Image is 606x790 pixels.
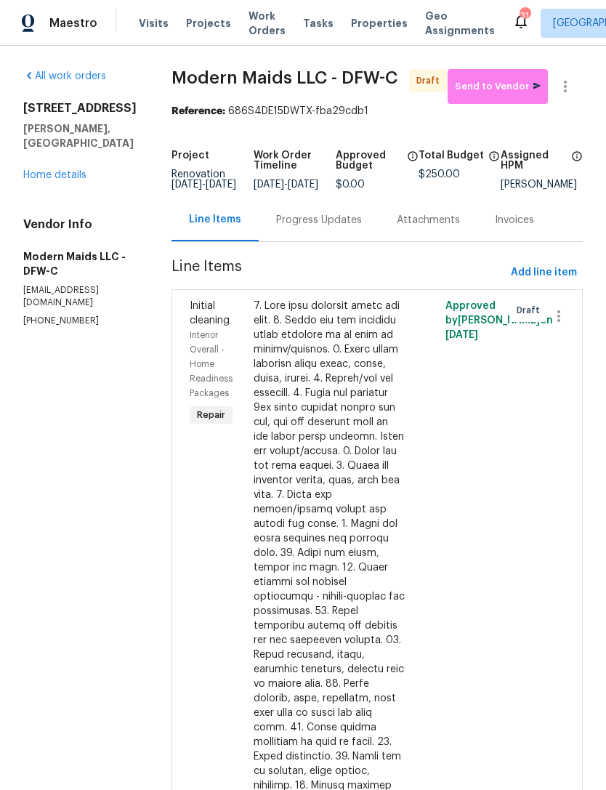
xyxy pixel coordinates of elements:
[488,150,500,169] span: The total cost of line items that have been proposed by Opendoor. This sum includes line items th...
[445,330,478,340] span: [DATE]
[23,315,137,327] p: [PHONE_NUMBER]
[23,101,137,116] h2: [STREET_ADDRESS]
[397,213,460,227] div: Attachments
[517,303,546,318] span: Draft
[254,180,284,190] span: [DATE]
[189,212,241,227] div: Line Items
[171,180,236,190] span: -
[419,169,460,180] span: $250.00
[511,264,577,282] span: Add line item
[206,180,236,190] span: [DATE]
[520,9,530,23] div: 31
[254,150,336,171] h5: Work Order Timeline
[254,180,318,190] span: -
[191,408,231,422] span: Repair
[23,170,86,180] a: Home details
[49,16,97,31] span: Maestro
[186,16,231,31] span: Projects
[276,213,362,227] div: Progress Updates
[407,150,419,180] span: The total cost of line items that have been approved by both Opendoor and the Trade Partner. This...
[336,150,402,171] h5: Approved Budget
[171,180,202,190] span: [DATE]
[249,9,286,38] span: Work Orders
[501,180,583,190] div: [PERSON_NAME]
[351,16,408,31] span: Properties
[23,217,137,232] h4: Vendor Info
[505,259,583,286] button: Add line item
[171,104,583,118] div: 686S4DE15DWTX-fba29cdb1
[171,69,397,86] span: Modern Maids LLC - DFW-C
[171,150,209,161] h5: Project
[171,106,225,116] b: Reference:
[288,180,318,190] span: [DATE]
[419,150,484,161] h5: Total Budget
[448,69,548,104] button: Send to Vendor
[171,169,236,190] span: Renovation
[425,9,495,38] span: Geo Assignments
[571,150,583,180] span: The hpm assigned to this work order.
[455,78,541,95] span: Send to Vendor
[23,71,106,81] a: All work orders
[23,121,137,150] h5: [PERSON_NAME], [GEOGRAPHIC_DATA]
[190,331,233,398] span: Interior Overall - Home Readiness Packages
[23,284,137,309] p: [EMAIL_ADDRESS][DOMAIN_NAME]
[190,301,230,326] span: Initial cleaning
[139,16,169,31] span: Visits
[23,249,137,278] h5: Modern Maids LLC - DFW-C
[416,73,445,88] span: Draft
[171,259,505,286] span: Line Items
[336,180,365,190] span: $0.00
[501,150,567,171] h5: Assigned HPM
[303,18,334,28] span: Tasks
[495,213,534,227] div: Invoices
[445,301,553,340] span: Approved by [PERSON_NAME] on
